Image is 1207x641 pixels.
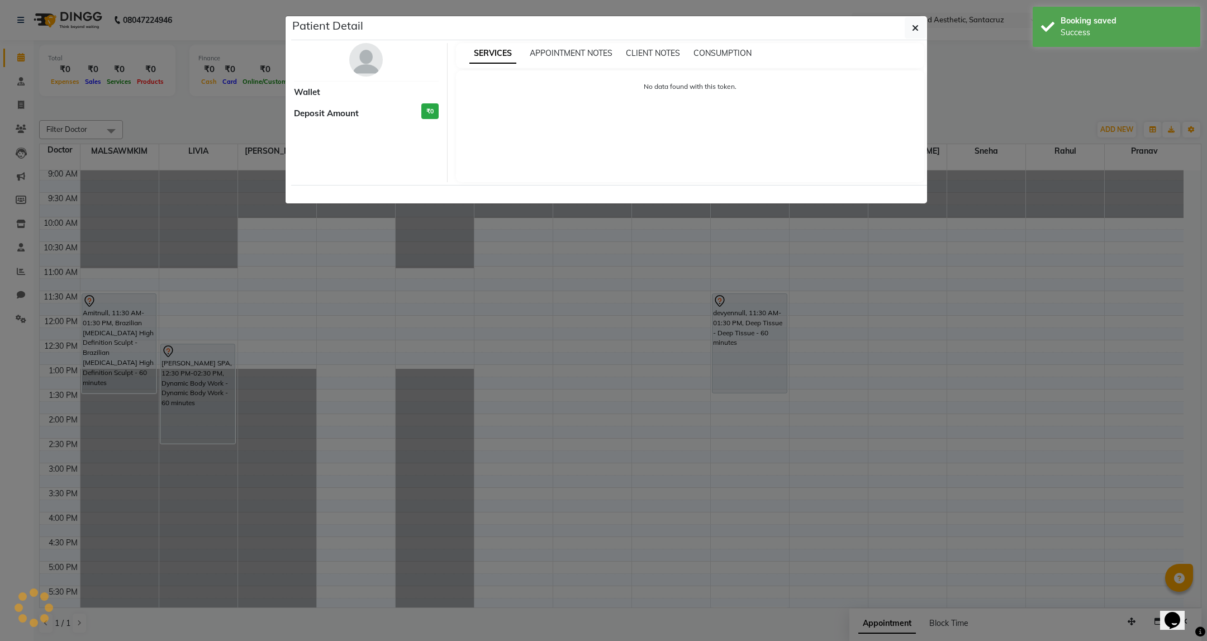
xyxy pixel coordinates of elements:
[421,103,439,120] h3: ₹0
[467,82,914,92] p: No data found with this token.
[1061,27,1192,39] div: Success
[1061,15,1192,27] div: Booking saved
[1160,596,1196,630] iframe: chat widget
[530,48,612,58] span: APPOINTMENT NOTES
[469,44,516,64] span: SERVICES
[349,43,383,77] img: avatar
[626,48,680,58] span: CLIENT NOTES
[292,17,363,34] h5: Patient Detail
[294,107,359,120] span: Deposit Amount
[294,86,320,99] span: Wallet
[693,48,752,58] span: CONSUMPTION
